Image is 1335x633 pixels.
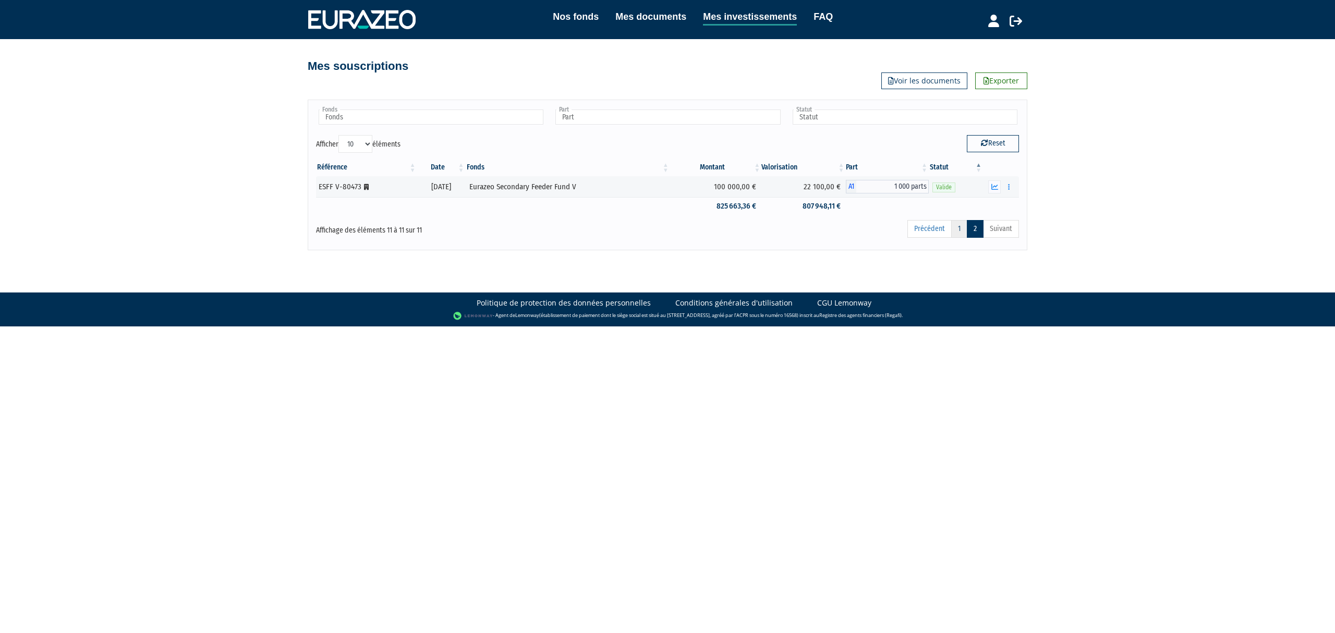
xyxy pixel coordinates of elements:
[932,182,955,192] span: Valide
[466,159,670,176] th: Fonds: activer pour trier la colonne par ordre croissant
[308,10,416,29] img: 1732889491-logotype_eurazeo_blanc_rvb.png
[975,72,1027,89] a: Exporter
[814,9,833,24] a: FAQ
[761,197,845,215] td: 807 948,11 €
[308,60,408,72] h4: Mes souscriptions
[316,159,417,176] th: Référence : activer pour trier la colonne par ordre croissant
[929,159,983,176] th: Statut : activer pour trier la colonne par ordre d&eacute;croissant
[907,220,952,238] a: Précédent
[881,72,967,89] a: Voir les documents
[967,135,1019,152] button: Reset
[951,220,967,238] a: 1
[615,9,686,24] a: Mes documents
[364,184,369,190] i: [Français] Personne morale
[819,312,902,319] a: Registre des agents financiers (Regafi)
[319,181,413,192] div: ESFF V-80473
[675,298,793,308] a: Conditions générales d'utilisation
[856,180,929,193] span: 1 000 parts
[846,159,929,176] th: Part: activer pour trier la colonne par ordre croissant
[453,311,493,321] img: logo-lemonway.png
[553,9,599,24] a: Nos fonds
[417,159,465,176] th: Date: activer pour trier la colonne par ordre croissant
[338,135,372,153] select: Afficheréléments
[703,9,797,26] a: Mes investissements
[817,298,871,308] a: CGU Lemonway
[846,180,929,193] div: A1 - Eurazeo Secondary Feeder Fund V
[761,159,845,176] th: Valorisation: activer pour trier la colonne par ordre croissant
[983,220,1019,238] a: Suivant
[316,135,400,153] label: Afficher éléments
[469,181,666,192] div: Eurazeo Secondary Feeder Fund V
[846,180,856,193] span: A1
[477,298,651,308] a: Politique de protection des données personnelles
[316,219,600,236] div: Affichage des éléments 11 à 11 sur 11
[670,159,762,176] th: Montant: activer pour trier la colonne par ordre croissant
[515,312,539,319] a: Lemonway
[420,181,462,192] div: [DATE]
[967,220,984,238] a: 2
[670,176,762,197] td: 100 000,00 €
[761,176,845,197] td: 22 100,00 €
[670,197,762,215] td: 825 663,36 €
[10,311,1325,321] div: - Agent de (établissement de paiement dont le siège social est situé au [STREET_ADDRESS], agréé p...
